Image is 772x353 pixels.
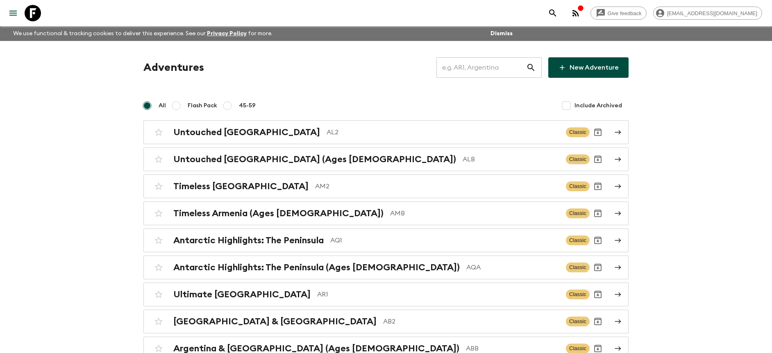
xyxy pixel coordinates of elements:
button: Archive [590,124,606,140]
span: [EMAIL_ADDRESS][DOMAIN_NAME] [663,10,762,16]
a: Untouched [GEOGRAPHIC_DATA] (Ages [DEMOGRAPHIC_DATA])ALBClassicArchive [143,147,629,171]
button: Archive [590,178,606,195]
button: Archive [590,286,606,303]
button: menu [5,5,21,21]
button: Archive [590,259,606,276]
a: Untouched [GEOGRAPHIC_DATA]AL2ClassicArchive [143,120,629,144]
a: Give feedback [590,7,647,20]
div: [EMAIL_ADDRESS][DOMAIN_NAME] [653,7,762,20]
a: Privacy Policy [207,31,247,36]
a: Ultimate [GEOGRAPHIC_DATA]AR1ClassicArchive [143,283,629,306]
span: Classic [566,290,590,299]
a: [GEOGRAPHIC_DATA] & [GEOGRAPHIC_DATA]AB2ClassicArchive [143,310,629,333]
button: search adventures [545,5,561,21]
button: Dismiss [488,28,515,39]
h2: [GEOGRAPHIC_DATA] & [GEOGRAPHIC_DATA] [173,316,377,327]
a: Antarctic Highlights: The Peninsula (Ages [DEMOGRAPHIC_DATA])AQAClassicArchive [143,256,629,279]
h2: Untouched [GEOGRAPHIC_DATA] [173,127,320,138]
h2: Ultimate [GEOGRAPHIC_DATA] [173,289,311,300]
p: AM2 [315,181,559,191]
p: AQ1 [330,235,559,245]
span: All [159,102,166,110]
span: Classic [566,317,590,326]
span: Flash Pack [188,102,217,110]
h2: Timeless [GEOGRAPHIC_DATA] [173,181,309,192]
h2: Untouched [GEOGRAPHIC_DATA] (Ages [DEMOGRAPHIC_DATA]) [173,154,456,165]
h2: Antarctic Highlights: The Peninsula [173,235,324,246]
span: Include Archived [574,102,622,110]
a: New Adventure [548,57,629,78]
span: 45-59 [239,102,256,110]
span: Classic [566,262,590,272]
span: Classic [566,154,590,164]
button: Archive [590,313,606,330]
p: AMB [390,208,559,218]
span: Classic [566,127,590,137]
p: AR1 [317,290,559,299]
button: Archive [590,151,606,167]
span: Give feedback [603,10,646,16]
a: Timeless Armenia (Ages [DEMOGRAPHIC_DATA])AMBClassicArchive [143,201,629,225]
a: Antarctic Highlights: The PeninsulaAQ1ClassicArchive [143,229,629,252]
span: Classic [566,181,590,191]
a: Timeless [GEOGRAPHIC_DATA]AM2ClassicArchive [143,174,629,198]
p: ALB [463,154,559,164]
p: We use functional & tracking cookies to deliver this experience. See our for more. [10,26,276,41]
h2: Timeless Armenia (Ages [DEMOGRAPHIC_DATA]) [173,208,384,219]
h2: Antarctic Highlights: The Peninsula (Ages [DEMOGRAPHIC_DATA]) [173,262,460,273]
button: Archive [590,205,606,222]
input: e.g. AR1, Argentina [436,56,526,79]
button: Archive [590,232,606,249]
span: Classic [566,208,590,218]
p: AL2 [327,127,559,137]
span: Classic [566,235,590,245]
p: AQA [466,262,559,272]
h1: Adventures [143,59,204,76]
p: AB2 [383,317,559,326]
